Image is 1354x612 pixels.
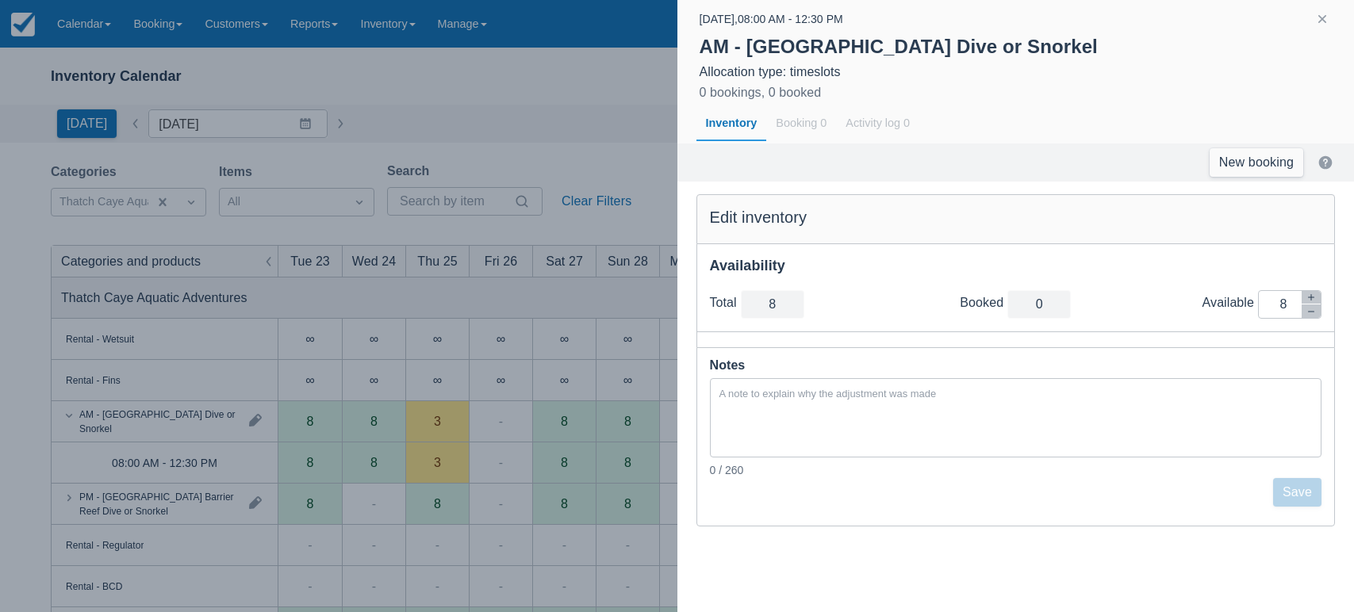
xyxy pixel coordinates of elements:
div: Notes [710,354,1322,377]
div: Available [1202,295,1258,311]
a: New booking [1210,148,1303,177]
div: [DATE] , 08:00 AM - 12:30 PM [700,10,843,29]
div: Inventory [696,105,767,142]
div: Total [710,295,741,311]
div: 0 / 260 [710,462,1322,478]
div: Allocation type: timeslots [700,64,1333,80]
strong: AM - [GEOGRAPHIC_DATA] Dive or Snorkel [700,36,1098,57]
div: Edit inventory [710,208,1322,228]
div: Availability [710,257,1322,275]
div: 0 bookings, 0 booked [700,83,822,102]
div: Booked [960,295,1007,311]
